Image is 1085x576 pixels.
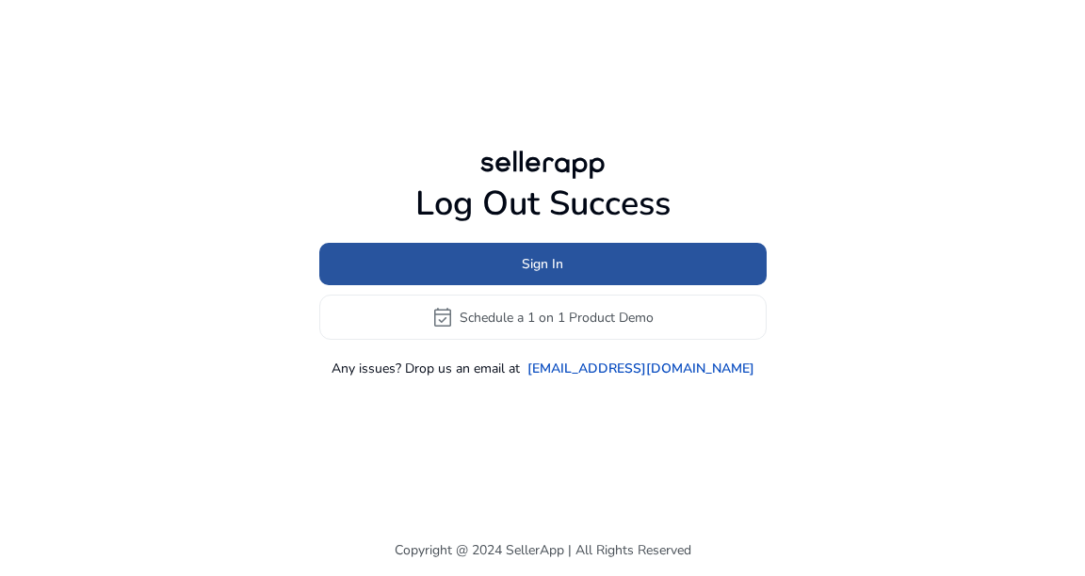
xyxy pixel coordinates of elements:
[522,254,563,274] span: Sign In
[319,184,767,224] h1: Log Out Success
[332,359,520,378] p: Any issues? Drop us an email at
[527,359,754,378] a: [EMAIL_ADDRESS][DOMAIN_NAME]
[431,306,454,328] span: event_available
[319,243,767,285] button: Sign In
[319,295,767,340] button: event_availableSchedule a 1 on 1 Product Demo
